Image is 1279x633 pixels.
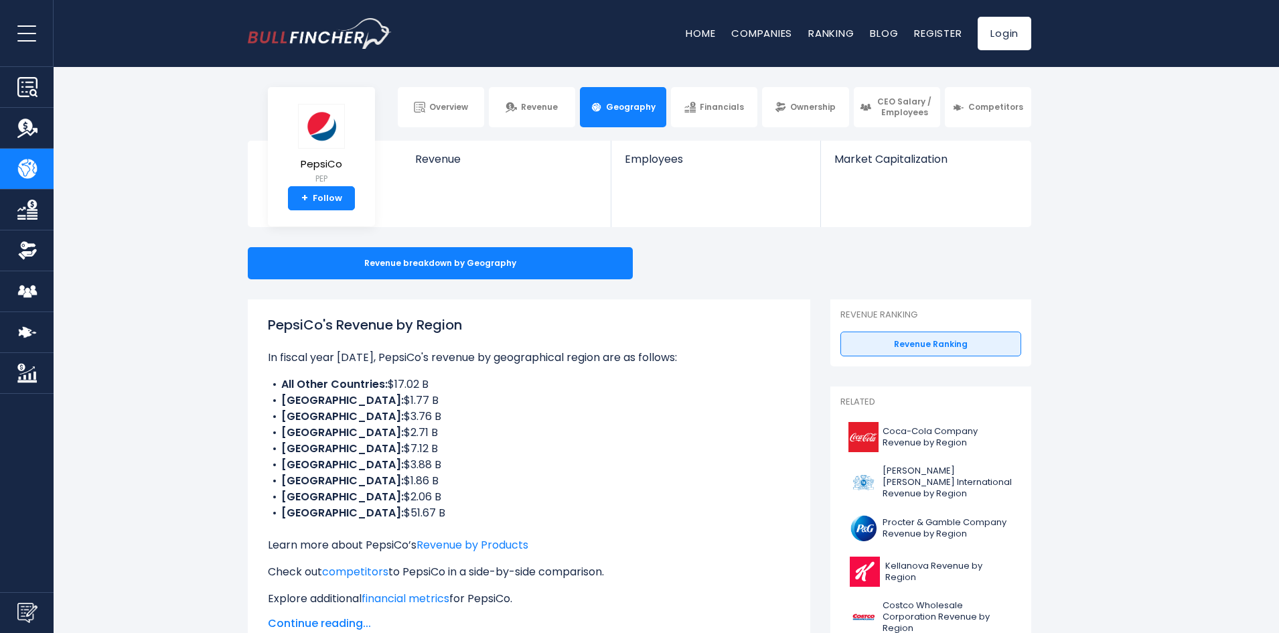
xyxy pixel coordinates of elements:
[848,602,879,632] img: COST logo
[281,376,388,392] b: All Other Countries:
[281,393,404,408] b: [GEOGRAPHIC_DATA]:
[700,102,744,113] span: Financials
[671,87,757,127] a: Financials
[731,26,792,40] a: Companies
[840,510,1021,547] a: Procter & Gamble Company Revenue by Region
[281,425,404,440] b: [GEOGRAPHIC_DATA]:
[281,505,404,520] b: [GEOGRAPHIC_DATA]:
[268,505,790,521] li: $51.67 B
[883,466,1013,500] span: [PERSON_NAME] [PERSON_NAME] International Revenue by Region
[521,102,558,113] span: Revenue
[762,87,848,127] a: Ownership
[281,473,404,488] b: [GEOGRAPHIC_DATA]:
[883,517,1013,540] span: Procter & Gamble Company Revenue by Region
[883,426,1013,449] span: Coca-Cola Company Revenue by Region
[268,457,790,473] li: $3.88 B
[945,87,1031,127] a: Competitors
[268,376,790,393] li: $17.02 B
[848,422,879,452] img: KO logo
[489,87,575,127] a: Revenue
[848,513,879,543] img: PG logo
[606,102,656,113] span: Geography
[834,153,1017,165] span: Market Capitalization
[417,537,528,553] a: Revenue by Products
[17,240,37,261] img: Ownership
[854,87,940,127] a: CEO Salary / Employees
[968,102,1023,113] span: Competitors
[402,141,611,188] a: Revenue
[914,26,962,40] a: Register
[611,141,820,188] a: Employees
[840,309,1021,321] p: Revenue Ranking
[848,468,879,498] img: PM logo
[840,553,1021,590] a: Kellanova Revenue by Region
[625,153,806,165] span: Employees
[268,473,790,489] li: $1.86 B
[248,18,392,49] img: bullfincher logo
[298,159,345,170] span: PepsiCo
[268,489,790,505] li: $2.06 B
[429,102,468,113] span: Overview
[415,153,598,165] span: Revenue
[268,409,790,425] li: $3.76 B
[840,419,1021,455] a: Coca-Cola Company Revenue by Region
[398,87,484,127] a: Overview
[362,591,449,606] a: financial metrics
[870,26,898,40] a: Blog
[288,186,355,210] a: +Follow
[248,247,633,279] div: Revenue breakdown by Geography
[268,425,790,441] li: $2.71 B
[840,332,1021,357] a: Revenue Ranking
[268,616,790,632] span: Continue reading...
[840,397,1021,408] p: Related
[298,173,345,185] small: PEP
[248,18,392,49] a: Go to homepage
[268,315,790,335] h1: PepsiCo's Revenue by Region
[301,192,308,204] strong: +
[848,557,881,587] img: K logo
[580,87,666,127] a: Geography
[978,17,1031,50] a: Login
[281,409,404,424] b: [GEOGRAPHIC_DATA]:
[268,441,790,457] li: $7.12 B
[281,489,404,504] b: [GEOGRAPHIC_DATA]:
[281,457,404,472] b: [GEOGRAPHIC_DATA]:
[297,103,346,187] a: PepsiCo PEP
[790,102,836,113] span: Ownership
[322,564,388,579] a: competitors
[885,561,1013,583] span: Kellanova Revenue by Region
[268,591,790,607] p: Explore additional for PepsiCo.
[268,350,790,366] p: In fiscal year [DATE], PepsiCo's revenue by geographical region are as follows:
[268,537,790,553] p: Learn more about PepsiCo’s
[840,462,1021,503] a: [PERSON_NAME] [PERSON_NAME] International Revenue by Region
[268,393,790,409] li: $1.77 B
[281,441,404,456] b: [GEOGRAPHIC_DATA]:
[686,26,715,40] a: Home
[808,26,854,40] a: Ranking
[821,141,1030,188] a: Market Capitalization
[875,96,934,117] span: CEO Salary / Employees
[268,564,790,580] p: Check out to PepsiCo in a side-by-side comparison.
